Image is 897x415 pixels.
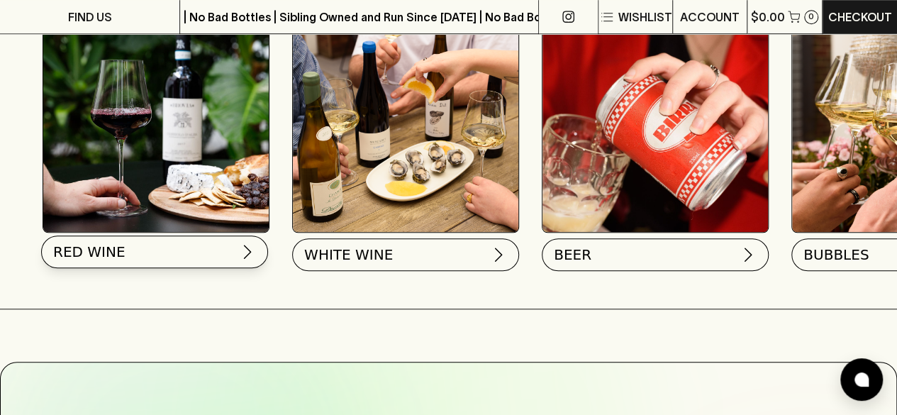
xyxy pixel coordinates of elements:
[490,246,507,263] img: chevron-right.svg
[740,246,757,263] img: chevron-right.svg
[808,13,814,21] p: 0
[828,9,892,26] p: Checkout
[41,236,268,268] button: RED WINE
[239,243,256,260] img: chevron-right.svg
[53,242,126,262] span: RED WINE
[854,372,869,387] img: bubble-icon
[304,245,393,265] span: WHITE WINE
[542,6,768,232] img: BIRRA_GOOD-TIMES_INSTA-2 1/optimise?auth=Mjk3MjY0ODMzMw__
[803,245,869,265] span: BUBBLES
[292,238,519,271] button: WHITE WINE
[293,6,518,232] img: optimise
[751,9,785,26] p: $0.00
[68,9,112,26] p: FIND US
[542,238,769,271] button: BEER
[618,9,672,26] p: Wishlist
[680,9,740,26] p: ACCOUNT
[43,6,269,232] img: Red Wine Tasting
[554,245,591,265] span: BEER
